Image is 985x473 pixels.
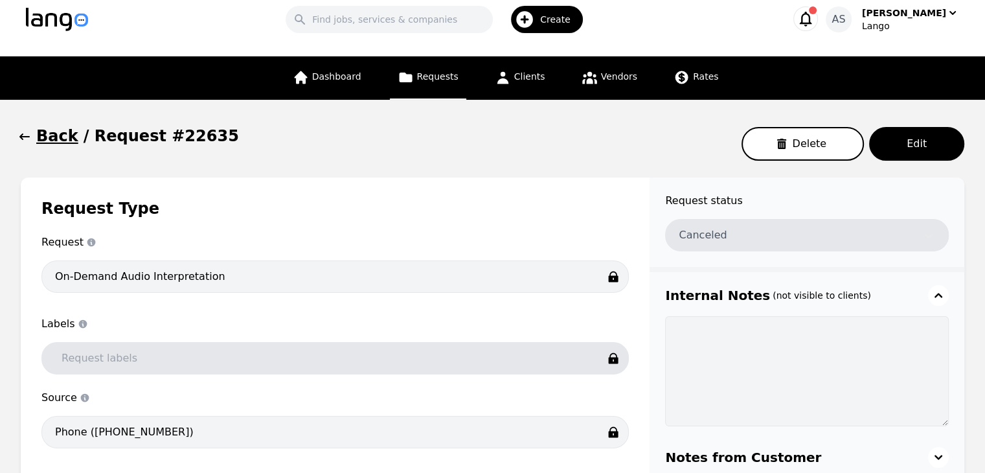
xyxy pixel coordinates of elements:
span: Labels [41,316,629,332]
div: Lango [862,19,959,32]
button: AS[PERSON_NAME]Lango [826,6,959,32]
span: Create [540,13,580,26]
h1: / Request #22635 [84,126,239,146]
img: Logo [26,8,88,31]
span: Vendors [601,71,637,82]
button: Delete [742,127,864,161]
a: Requests [390,56,466,100]
a: Clients [487,56,553,100]
h1: Back [36,126,78,146]
span: Clients [514,71,545,82]
div: [PERSON_NAME] [862,6,946,19]
span: Request [41,235,629,250]
button: Create [493,1,591,38]
h3: Internal Notes [665,286,770,305]
button: Edit [869,127,964,161]
span: Request status [665,193,949,209]
a: Vendors [574,56,645,100]
input: Find jobs, services & companies [286,6,493,33]
span: Requests [417,71,459,82]
h3: (not visible to clients) [773,289,871,302]
a: Rates [666,56,726,100]
button: Back [21,126,78,146]
span: Dashboard [312,71,361,82]
h3: Notes from Customer [665,448,821,467]
span: AS [832,12,845,27]
span: Rates [693,71,718,82]
a: Dashboard [285,56,369,100]
span: Source [41,390,629,406]
h1: Request Type [41,198,629,219]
